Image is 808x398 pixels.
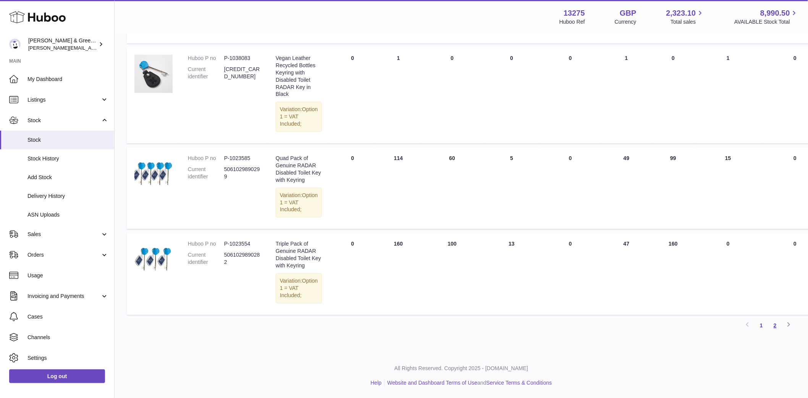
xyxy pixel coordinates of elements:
[9,369,105,383] a: Log out
[694,233,763,314] td: 0
[188,240,224,248] dt: Huboo P no
[330,47,375,143] td: 0
[28,37,97,52] div: [PERSON_NAME] & Green Ltd
[224,55,260,62] dd: P-1038083
[569,155,572,161] span: 0
[280,278,318,298] span: Option 1 = VAT Included;
[755,319,768,332] a: 1
[385,379,552,387] li: and
[760,8,790,18] span: 8,990.50
[483,47,540,143] td: 0
[27,354,108,362] span: Settings
[27,155,108,162] span: Stock History
[224,240,260,248] dd: P-1023554
[483,233,540,314] td: 13
[27,251,100,259] span: Orders
[224,155,260,162] dd: P-1023585
[27,136,108,144] span: Stock
[9,39,21,50] img: ellen@bluebadgecompany.co.uk
[375,147,421,229] td: 114
[375,47,421,143] td: 1
[276,55,322,98] div: Vegan Leather Recycled Bottles Keyring with Disabled Toilet RADAR Key in Black
[276,102,322,132] div: Variation:
[121,365,802,372] p: All Rights Reserved. Copyright 2025 - [DOMAIN_NAME]
[371,380,382,386] a: Help
[330,147,375,229] td: 0
[27,193,108,200] span: Delivery History
[188,55,224,62] dt: Huboo P no
[375,233,421,314] td: 160
[620,8,636,18] strong: GBP
[694,47,763,143] td: 1
[421,147,483,229] td: 60
[134,55,173,93] img: product image
[671,18,705,26] span: Total sales
[569,241,572,247] span: 0
[188,66,224,80] dt: Current identifier
[188,166,224,180] dt: Current identifier
[734,18,799,26] span: AVAILABLE Stock Total
[27,313,108,320] span: Cases
[188,251,224,266] dt: Current identifier
[27,272,108,279] span: Usage
[276,188,322,218] div: Variation:
[615,18,637,26] div: Currency
[27,117,100,124] span: Stock
[27,334,108,341] span: Channels
[768,319,782,332] a: 2
[224,251,260,266] dd: 5061029890282
[27,96,100,104] span: Listings
[666,8,705,26] a: 2,323.10 Total sales
[276,273,322,303] div: Variation:
[224,166,260,180] dd: 5061029890299
[564,8,585,18] strong: 13275
[666,8,696,18] span: 2,323.10
[601,233,653,314] td: 47
[27,76,108,83] span: My Dashboard
[694,147,763,229] td: 15
[280,106,318,127] span: Option 1 = VAT Included;
[653,47,694,143] td: 0
[601,47,653,143] td: 1
[559,18,585,26] div: Huboo Ref
[734,8,799,26] a: 8,990.50 AVAILABLE Stock Total
[134,240,173,278] img: product image
[28,45,153,51] span: [PERSON_NAME][EMAIL_ADDRESS][DOMAIN_NAME]
[653,233,694,314] td: 160
[188,155,224,162] dt: Huboo P no
[276,240,322,269] div: Triple Pack of Genuine RADAR Disabled Toilet Key with Keyring
[421,233,483,314] td: 100
[224,66,260,80] dd: [CREDIT_CARD_NUMBER]
[276,155,322,184] div: Quad Pack of Genuine RADAR Disabled Toilet Key with Keyring
[569,55,572,61] span: 0
[27,231,100,238] span: Sales
[486,380,552,386] a: Service Terms & Conditions
[483,147,540,229] td: 5
[653,147,694,229] td: 99
[27,293,100,300] span: Invoicing and Payments
[421,47,483,143] td: 0
[280,192,318,213] span: Option 1 = VAT Included;
[330,233,375,314] td: 0
[134,155,173,193] img: product image
[387,380,477,386] a: Website and Dashboard Terms of Use
[27,211,108,218] span: ASN Uploads
[601,147,653,229] td: 49
[27,174,108,181] span: Add Stock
